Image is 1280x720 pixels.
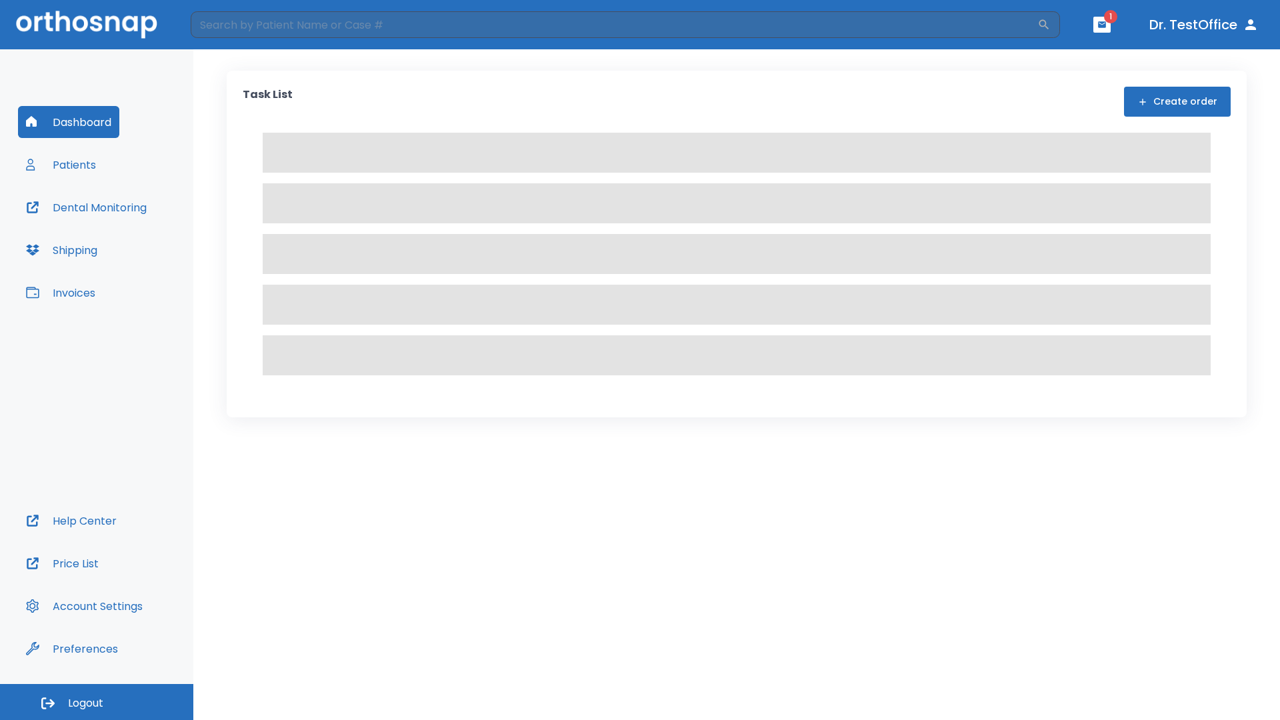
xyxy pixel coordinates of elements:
input: Search by Patient Name or Case # [191,11,1037,38]
button: Price List [18,547,107,579]
img: Orthosnap [16,11,157,38]
button: Preferences [18,633,126,665]
span: Logout [68,696,103,711]
button: Invoices [18,277,103,309]
span: 1 [1104,10,1117,23]
button: Account Settings [18,590,151,622]
p: Task List [243,87,293,117]
button: Dr. TestOffice [1144,13,1264,37]
button: Shipping [18,234,105,266]
button: Dashboard [18,106,119,138]
button: Help Center [18,505,125,537]
button: Dental Monitoring [18,191,155,223]
button: Patients [18,149,104,181]
button: Create order [1124,87,1231,117]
